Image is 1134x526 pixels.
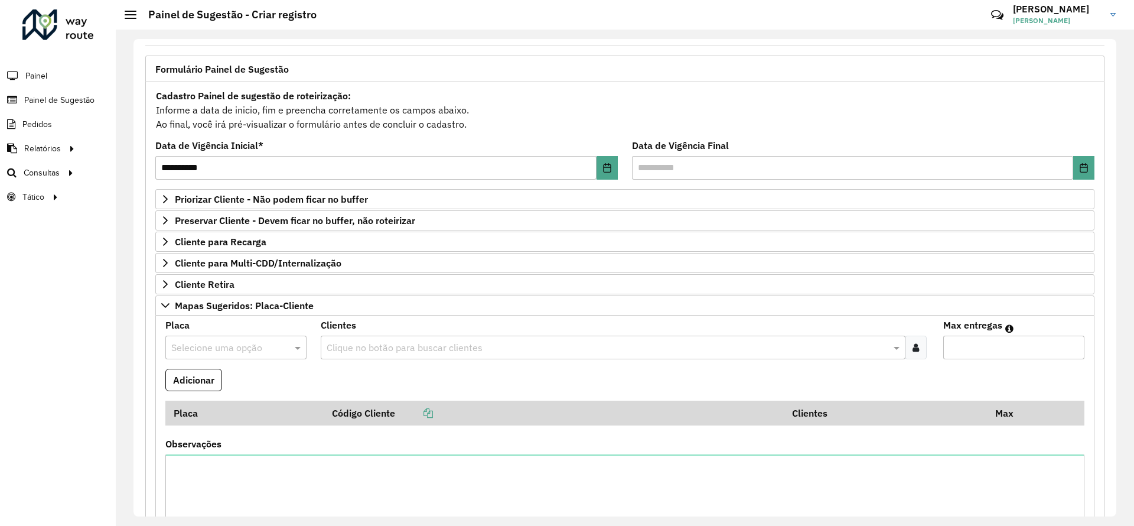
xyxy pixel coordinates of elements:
[165,369,222,391] button: Adicionar
[155,210,1094,230] a: Preservar Cliente - Devem ficar no buffer, não roteirizar
[175,258,341,268] span: Cliente para Multi-CDD/Internalização
[395,407,433,419] a: Copiar
[24,142,61,155] span: Relatórios
[22,191,44,203] span: Tático
[24,94,94,106] span: Painel de Sugestão
[24,167,60,179] span: Consultas
[155,64,289,74] span: Formulário Painel de Sugestão
[597,156,618,180] button: Choose Date
[25,70,47,82] span: Painel
[632,138,729,152] label: Data de Vigência Final
[156,90,351,102] strong: Cadastro Painel de sugestão de roteirização:
[324,401,784,426] th: Código Cliente
[1013,15,1102,26] span: [PERSON_NAME]
[136,8,317,21] h2: Painel de Sugestão - Criar registro
[22,118,52,131] span: Pedidos
[155,296,1094,316] a: Mapas Sugeridos: Placa-Cliente
[943,318,1002,332] label: Max entregas
[1073,156,1094,180] button: Choose Date
[175,237,266,246] span: Cliente para Recarga
[1013,4,1102,15] h3: [PERSON_NAME]
[155,253,1094,273] a: Cliente para Multi-CDD/Internalização
[155,189,1094,209] a: Priorizar Cliente - Não podem ficar no buffer
[165,318,190,332] label: Placa
[155,274,1094,294] a: Cliente Retira
[175,194,368,204] span: Priorizar Cliente - Não podem ficar no buffer
[175,216,415,225] span: Preservar Cliente - Devem ficar no buffer, não roteirizar
[985,2,1010,28] a: Contato Rápido
[784,401,987,426] th: Clientes
[155,232,1094,252] a: Cliente para Recarga
[321,318,356,332] label: Clientes
[155,138,263,152] label: Data de Vigência Inicial
[175,301,314,310] span: Mapas Sugeridos: Placa-Cliente
[1005,324,1014,333] em: Máximo de clientes que serão colocados na mesma rota com os clientes informados
[165,437,221,451] label: Observações
[155,88,1094,132] div: Informe a data de inicio, fim e preencha corretamente os campos abaixo. Ao final, você irá pré-vi...
[175,280,234,289] span: Cliente Retira
[987,401,1034,426] th: Max
[165,401,324,426] th: Placa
